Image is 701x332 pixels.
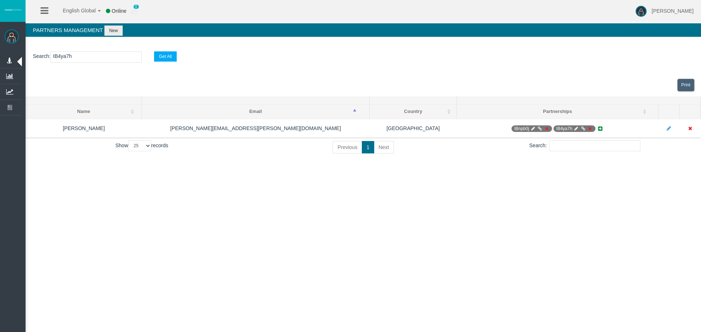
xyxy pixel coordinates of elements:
button: Get All [154,51,176,62]
a: 1 [362,141,374,153]
p: : [33,51,694,63]
th: Partnerships: activate to sort column ascending [457,105,658,119]
label: Show records [115,140,168,151]
th: Name: activate to sort column ascending [26,105,142,119]
span: Partners Management [33,27,103,33]
span: English Global [53,8,96,13]
select: Showrecords [128,140,151,151]
button: New [104,26,123,36]
label: Search [33,52,49,60]
a: View print view [677,79,694,91]
td: [PERSON_NAME] [26,119,142,138]
span: [PERSON_NAME] [652,8,694,14]
input: Search: [549,140,640,151]
span: 0 [133,4,139,9]
td: [GEOGRAPHIC_DATA] [369,119,457,138]
td: [PERSON_NAME][EMAIL_ADDRESS][PERSON_NAME][DOMAIN_NAME] [142,119,369,138]
i: Manage Partnership [574,126,579,131]
a: Previous [333,141,362,153]
span: IB [553,125,595,132]
i: Deactivate Partnership [587,126,593,131]
i: Add new Partnership [597,126,604,131]
label: Search: [529,140,640,151]
i: Generate Direct Link [580,126,586,131]
span: IB [512,125,552,132]
img: user_small.png [131,8,137,15]
img: logo.svg [4,8,22,11]
th: Email: activate to sort column descending [142,105,369,119]
span: Online [112,8,126,14]
img: user-image [636,6,647,17]
th: Country: activate to sort column ascending [369,105,457,119]
i: Generate Direct Link [537,126,543,131]
i: Manage Partnership [530,126,536,131]
a: Next [374,141,394,153]
i: Deactivate Partnership [544,126,549,131]
span: Print [681,82,690,87]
